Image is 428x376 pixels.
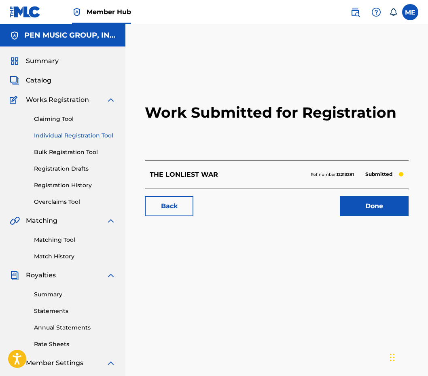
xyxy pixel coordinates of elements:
span: Member Settings [26,358,83,368]
a: Public Search [347,4,363,20]
a: Back [145,196,193,216]
img: Accounts [10,31,19,40]
a: Statements [34,307,116,315]
iframe: Resource Center [405,247,428,314]
img: Works Registration [10,95,20,105]
h5: PEN MUSIC GROUP, INC. [24,31,116,40]
img: expand [106,216,116,226]
div: Help [368,4,384,20]
iframe: Chat Widget [388,337,428,376]
a: Match History [34,252,116,261]
img: Summary [10,56,19,66]
a: Rate Sheets [34,340,116,349]
a: Individual Registration Tool [34,131,116,140]
h2: Work Submitted for Registration [145,65,409,161]
img: Matching [10,216,20,226]
a: Overclaims Tool [34,198,116,206]
span: Member Hub [87,7,131,17]
a: Bulk Registration Tool [34,148,116,156]
img: expand [106,270,116,280]
img: Top Rightsholder [72,7,82,17]
img: expand [106,358,116,368]
a: Summary [34,290,116,299]
a: Done [340,196,409,216]
p: Ref number: [311,171,354,178]
a: Matching Tool [34,236,116,244]
img: MLC Logo [10,6,41,18]
strong: 12213281 [337,172,354,177]
span: Works Registration [26,95,89,105]
div: User Menu [402,4,418,20]
span: Royalties [26,270,56,280]
a: Registration History [34,181,116,190]
span: Catalog [26,76,51,85]
a: Registration Drafts [34,165,116,173]
a: Annual Statements [34,323,116,332]
img: expand [106,95,116,105]
img: Catalog [10,76,19,85]
span: Matching [26,216,57,226]
img: help [371,7,381,17]
div: Drag [390,345,395,370]
img: search [350,7,360,17]
a: SummarySummary [10,56,59,66]
p: Submitted [361,169,396,180]
p: THE LONLIEST WAR [150,170,218,180]
div: Notifications [389,8,397,16]
img: Royalties [10,270,19,280]
a: Claiming Tool [34,115,116,123]
a: CatalogCatalog [10,76,51,85]
span: Summary [26,56,59,66]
